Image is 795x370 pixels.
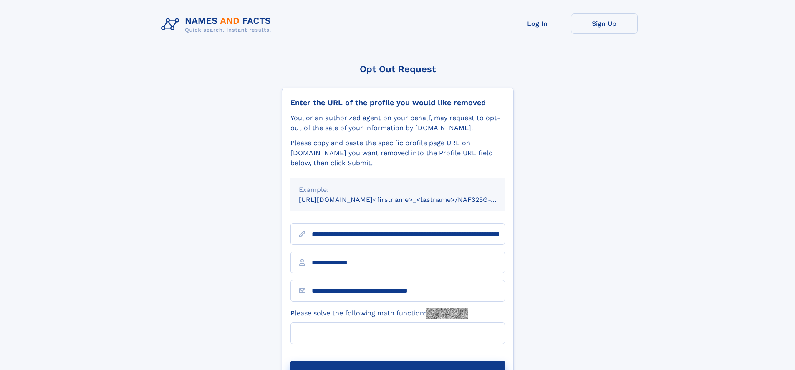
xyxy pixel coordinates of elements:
[290,113,505,133] div: You, or an authorized agent on your behalf, may request to opt-out of the sale of your informatio...
[158,13,278,36] img: Logo Names and Facts
[504,13,571,34] a: Log In
[290,138,505,168] div: Please copy and paste the specific profile page URL on [DOMAIN_NAME] you want removed into the Pr...
[299,196,521,204] small: [URL][DOMAIN_NAME]<firstname>_<lastname>/NAF325G-xxxxxxxx
[571,13,638,34] a: Sign Up
[290,308,468,319] label: Please solve the following math function:
[299,185,497,195] div: Example:
[290,98,505,107] div: Enter the URL of the profile you would like removed
[282,64,514,74] div: Opt Out Request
